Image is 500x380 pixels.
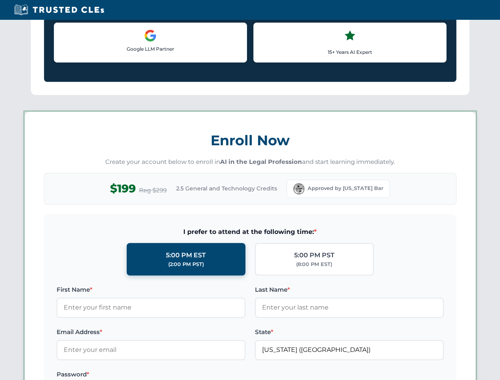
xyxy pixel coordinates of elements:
img: Trusted CLEs [12,4,106,16]
p: Google LLM Partner [61,45,240,53]
label: Email Address [57,327,245,337]
p: 15+ Years AI Expert [260,48,440,56]
div: (8:00 PM EST) [296,260,332,268]
img: Google [144,29,157,42]
label: State [255,327,444,337]
div: 5:00 PM PST [294,250,335,260]
div: 5:00 PM EST [166,250,206,260]
label: Password [57,370,245,379]
input: Florida (FL) [255,340,444,360]
label: Last Name [255,285,444,294]
input: Enter your last name [255,298,444,317]
strong: AI in the Legal Profession [220,158,302,165]
span: 2.5 General and Technology Credits [176,184,277,193]
input: Enter your email [57,340,245,360]
img: Florida Bar [293,183,304,194]
span: $199 [110,180,136,198]
span: Reg $299 [139,186,167,195]
label: First Name [57,285,245,294]
span: Approved by [US_STATE] Bar [308,184,383,192]
div: (2:00 PM PST) [168,260,204,268]
span: I prefer to attend at the following time: [57,227,444,237]
p: Create your account below to enroll in and start learning immediately. [44,158,456,167]
input: Enter your first name [57,298,245,317]
h3: Enroll Now [44,128,456,153]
